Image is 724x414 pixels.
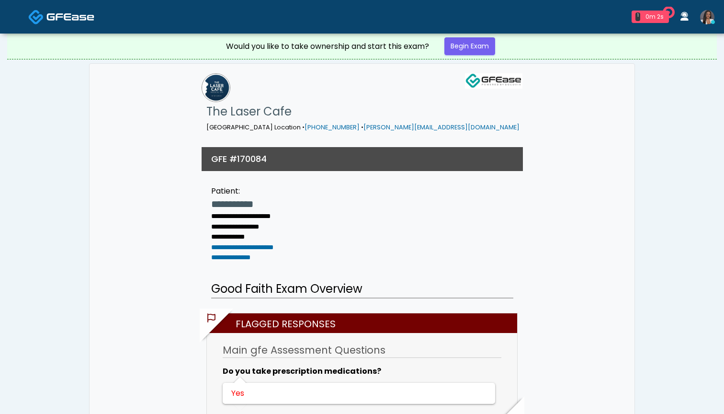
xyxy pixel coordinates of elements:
a: Begin Exam [444,37,495,55]
div: Yes [231,388,485,399]
img: The Laser Cafe [202,73,230,102]
span: • [361,123,363,131]
div: Patient: [211,185,273,197]
a: 1 0m 2s [626,7,675,27]
small: [GEOGRAPHIC_DATA] Location [206,123,520,131]
div: 1 [635,12,640,21]
div: 0m 2s [644,12,665,21]
img: GFEase Logo [465,73,522,89]
a: [PERSON_NAME][EMAIL_ADDRESS][DOMAIN_NAME] [363,123,520,131]
img: Docovia [28,9,44,25]
h2: Flagged Responses [212,313,517,333]
span: • [302,123,305,131]
img: Anjali Nandakumar [700,10,714,24]
a: [PHONE_NUMBER] [305,123,360,131]
h3: GFE #170084 [211,153,267,165]
div: Would you like to take ownership and start this exam? [226,41,429,52]
h2: Good Faith Exam Overview [211,280,513,299]
b: Do you take prescription medications? [223,366,381,377]
img: Docovia [46,12,94,22]
h1: The Laser Cafe [206,102,520,121]
h3: Main gfe Assessment Questions [223,343,501,358]
a: Docovia [28,1,94,32]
